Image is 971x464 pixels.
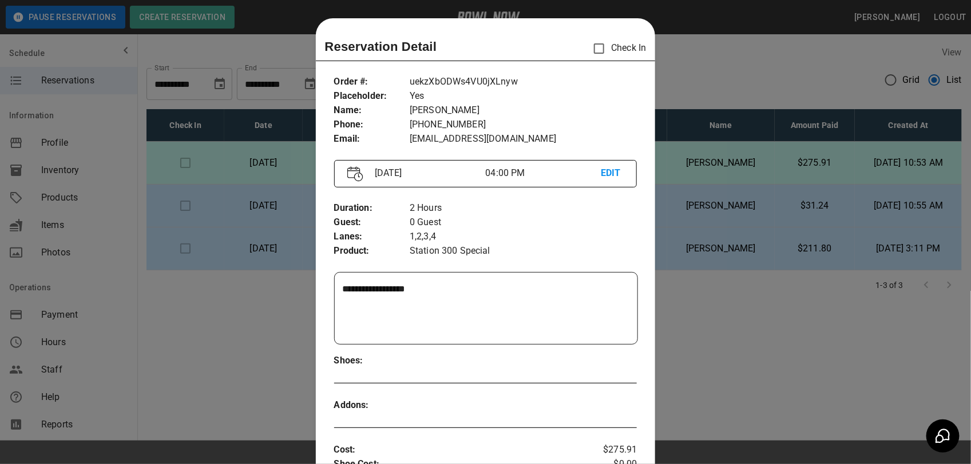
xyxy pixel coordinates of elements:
[334,398,410,413] p: Addons :
[334,244,410,258] p: Product :
[410,132,637,146] p: [EMAIL_ADDRESS][DOMAIN_NAME]
[334,103,410,118] p: Name :
[325,37,437,56] p: Reservation Detail
[410,89,637,103] p: Yes
[410,103,637,118] p: [PERSON_NAME]
[601,166,624,181] p: EDIT
[334,201,410,215] p: Duration :
[334,230,410,244] p: Lanes :
[334,354,410,368] p: Shoes :
[334,118,410,132] p: Phone :
[410,118,637,132] p: [PHONE_NUMBER]
[410,75,637,89] p: uekzXbODWs4VU0jXLnyw
[410,230,637,244] p: 1,2,3,4
[334,443,587,457] p: Cost :
[586,443,637,457] p: $275.91
[334,132,410,146] p: Email :
[587,37,646,61] p: Check In
[334,75,410,89] p: Order # :
[370,166,486,180] p: [DATE]
[334,215,410,230] p: Guest :
[410,215,637,230] p: 0 Guest
[334,89,410,103] p: Placeholder :
[485,166,601,180] p: 04:00 PM
[410,201,637,215] p: 2 Hours
[347,166,363,182] img: Vector
[410,244,637,258] p: Station 300 Special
